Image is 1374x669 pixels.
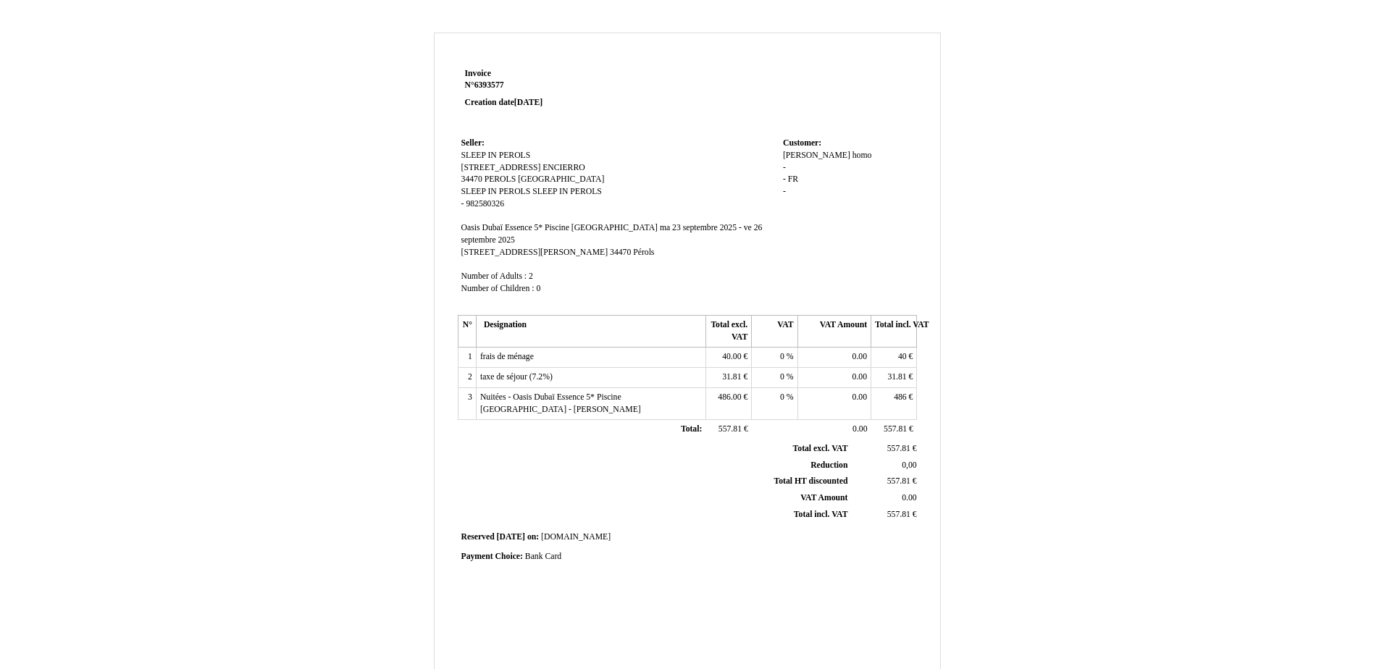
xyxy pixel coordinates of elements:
[458,316,476,348] th: N°
[480,372,553,382] span: taxe de séjour (7.2%)
[458,387,476,419] td: 3
[752,368,797,388] td: %
[480,392,641,414] span: Nuitées - Oasis Dubaï Essence 5* Piscine [GEOGRAPHIC_DATA] - [PERSON_NAME]
[722,352,741,361] span: 40.00
[465,80,638,91] strong: N°
[705,387,751,419] td: €
[610,248,631,257] span: 34470
[705,420,751,440] td: €
[810,460,847,470] span: Reduction
[527,532,539,542] span: on:
[783,187,786,196] span: -
[476,316,705,348] th: Designation
[902,460,916,470] span: 0,00
[465,98,543,107] strong: Creation date
[461,284,535,293] span: Number of Children :
[461,223,658,232] span: Oasis Dubaï Essence 5* Piscine [GEOGRAPHIC_DATA]
[887,476,910,486] span: 557.81
[525,552,561,561] span: Bank Card
[465,69,491,78] span: Invoice
[887,510,910,519] span: 557.81
[850,441,919,457] td: €
[800,493,847,502] span: VAT Amount
[474,80,504,90] span: 6393577
[461,187,531,196] span: SLEEP IN PEROLS
[752,387,797,419] td: %
[485,174,516,184] span: PEROLS
[850,474,919,490] td: €
[461,552,523,561] span: Payment Choice:
[461,223,763,245] span: ma 23 septembre 2025 - ve 26 septembre 2025
[871,387,917,419] td: €
[898,352,907,361] span: 40
[722,372,741,382] span: 31.81
[887,372,906,382] span: 31.81
[794,510,848,519] span: Total incl. VAT
[633,248,654,257] span: Pérols
[871,420,917,440] td: €
[461,248,608,257] span: [STREET_ADDRESS][PERSON_NAME]
[853,424,867,434] span: 0.00
[780,392,784,402] span: 0
[705,316,751,348] th: Total excl. VAT
[871,368,917,388] td: €
[461,151,531,160] span: SLEEP IN PEROLS
[497,532,525,542] span: [DATE]
[884,424,907,434] span: 557.81
[518,174,604,184] span: [GEOGRAPHIC_DATA]
[783,151,850,160] span: [PERSON_NAME]
[783,163,786,172] span: -
[780,352,784,361] span: 0
[853,372,867,382] span: 0.00
[458,348,476,368] td: 1
[461,532,495,542] span: Reserved
[752,348,797,368] td: %
[894,392,907,402] span: 486
[461,163,585,172] span: [STREET_ADDRESS] ENCIERRO
[853,352,867,361] span: 0.00
[774,476,847,486] span: Total HT discounted
[681,424,702,434] span: Total:
[480,352,534,361] span: frais de ménage
[705,368,751,388] td: €
[532,187,602,196] span: SLEEP IN PEROLS
[529,272,533,281] span: 2
[458,368,476,388] td: 2
[788,174,798,184] span: FR
[719,424,742,434] span: 557.81
[853,151,872,160] span: homo
[536,284,540,293] span: 0
[797,316,871,348] th: VAT Amount
[871,348,917,368] td: €
[752,316,797,348] th: VAT
[850,506,919,523] td: €
[902,493,916,502] span: 0.00
[541,532,611,542] span: [DOMAIN_NAME]
[461,174,482,184] span: 34470
[783,174,786,184] span: -
[793,444,848,453] span: Total excl. VAT
[783,138,821,148] span: Customer:
[461,138,485,148] span: Seller:
[887,444,910,453] span: 557.81
[871,316,917,348] th: Total incl. VAT
[514,98,543,107] span: [DATE]
[780,372,784,382] span: 0
[853,392,867,402] span: 0.00
[466,199,504,209] span: 982580326
[718,392,741,402] span: 486.00
[461,272,527,281] span: Number of Adults :
[461,199,464,209] span: -
[705,348,751,368] td: €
